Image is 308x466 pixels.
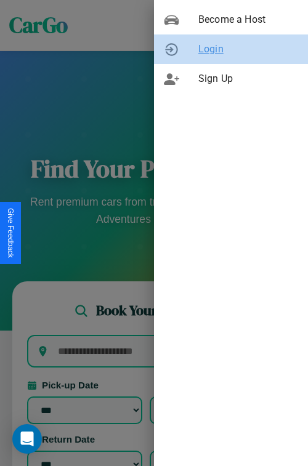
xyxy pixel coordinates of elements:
[198,71,298,86] span: Sign Up
[198,42,298,57] span: Login
[154,5,308,34] div: Become a Host
[6,208,15,258] div: Give Feedback
[198,12,298,27] span: Become a Host
[154,64,308,94] div: Sign Up
[12,424,42,454] div: Open Intercom Messenger
[154,34,308,64] div: Login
